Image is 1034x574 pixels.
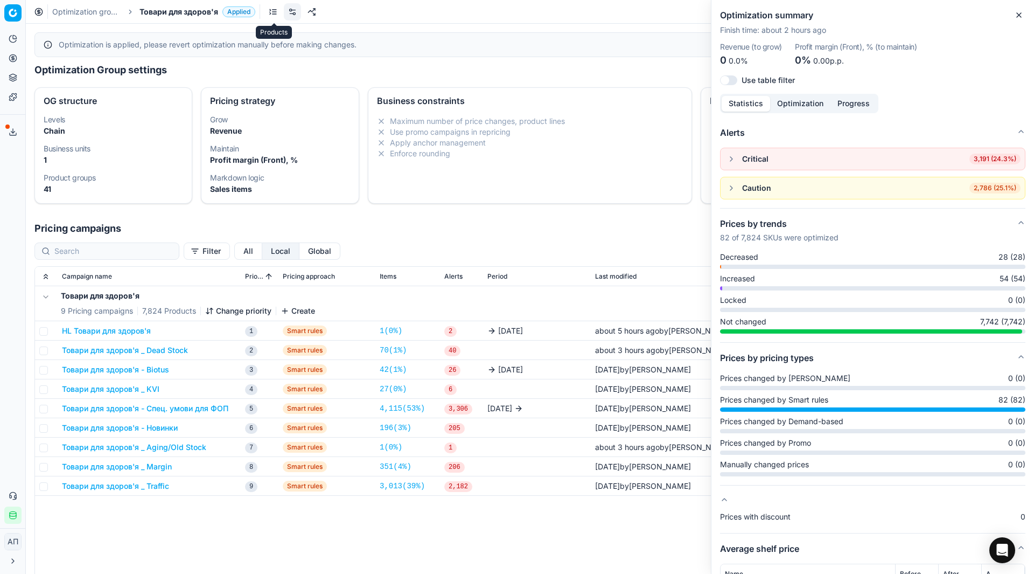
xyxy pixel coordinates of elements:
[256,26,292,39] div: Products
[380,384,407,395] a: 27(0%)
[969,154,1021,164] span: 3,191 (24.3%)
[720,459,809,470] span: Manually changed prices
[139,6,255,17] span: Товари для здоров'яApplied
[795,43,917,51] dt: Profit margin (Front), % (to maintain)
[245,423,257,434] span: 6
[283,384,327,395] span: Smart rules
[720,416,843,427] span: Prices changed by Demand-based
[998,252,1025,262] span: 28 (28)
[62,461,172,472] button: Товари для здоров'я _ Margin
[998,395,1025,405] span: 82 (82)
[26,221,1034,236] h1: Pricing campaigns
[377,137,683,148] li: Apply anchor management
[444,404,472,414] span: 3,306
[595,326,730,336] div: by [PERSON_NAME]
[377,96,683,105] div: Business constraints
[595,384,691,395] div: by [PERSON_NAME]
[380,272,396,281] span: Items
[281,306,315,316] button: Create
[245,345,257,356] span: 2
[245,481,257,492] span: 9
[444,272,463,281] span: Alerts
[444,384,457,395] span: 6
[722,96,770,112] button: Statistics
[62,384,159,395] button: Товари для здоров'я _ KVI
[61,306,133,316] span: 9 Pricing campaigns
[487,403,512,414] span: [DATE]
[595,384,620,393] span: [DATE]
[720,252,758,262] span: Decreased
[720,343,1025,373] button: Prices by pricing types
[595,481,620,490] span: [DATE]
[720,9,1025,22] h2: Optimization summary
[283,481,327,492] span: Smart rules
[44,155,47,164] strong: 1
[377,127,683,137] li: Use promo campaigns in repricing
[283,345,327,356] span: Smart rules
[52,6,121,17] a: Optimization groups
[710,96,1016,105] div: Repricing stop list
[720,54,726,66] span: 0
[4,533,22,550] button: АП
[1008,295,1025,306] span: 0 (0)
[595,423,620,432] span: [DATE]
[989,537,1015,563] div: Open Intercom Messenger
[245,442,257,453] span: 7
[742,154,768,164] div: Critical
[720,217,839,230] h5: Prices by trends
[595,345,660,355] span: about 3 hours ago
[444,365,460,376] span: 26
[59,39,1016,50] div: Optimization is applied, please revert optimization manually before making changes.
[380,364,407,375] a: 42(1%)
[710,116,1016,127] li: Products with promo
[720,43,782,51] dt: Revenue (to grow)
[444,462,465,473] span: 206
[595,461,691,472] div: by [PERSON_NAME]
[61,291,315,301] h5: Товари для здоров'я
[44,174,183,182] dt: Product groups
[210,116,350,123] dt: Grow
[44,145,183,153] dt: Business units
[795,54,811,66] span: 0%
[283,272,335,281] span: Pricing approach
[980,316,1025,327] span: 7,742 (7,742)
[210,96,350,105] div: Pricing strategy
[62,272,112,281] span: Campaign name
[720,373,1025,485] div: Prices by pricing types
[595,423,691,433] div: by [PERSON_NAME]
[720,25,1025,36] p: Finish time : about 2 hours ago
[742,77,795,84] label: Use table filter
[813,56,844,65] span: 0.00p.p.
[62,403,228,414] button: Товари для здоров'я - Спец. умови для ФОП
[62,326,151,336] button: HL Товари для здоров'я
[245,365,257,376] span: 3
[595,462,620,471] span: [DATE]
[720,148,1025,208] div: Alerts
[720,534,1025,564] button: Average shelf price
[210,126,242,135] strong: Revenue
[44,126,65,135] strong: Chain
[595,272,637,281] span: Last modified
[283,442,327,453] span: Smart rules
[283,403,327,414] span: Smart rules
[380,403,425,414] a: 4,115(53%)
[283,326,327,336] span: Smart rules
[234,243,262,260] button: all
[44,116,183,123] dt: Levels
[62,364,169,375] button: Товари для здоров'я - Biotus
[210,155,298,164] strong: Profit margin (Front), %
[283,364,327,375] span: Smart rules
[720,117,1025,148] button: Alerts
[44,184,51,193] strong: 41
[1000,273,1025,284] span: 54 (54)
[377,148,683,159] li: Enforce rounding
[262,243,299,260] button: local
[498,326,523,336] span: [DATE]
[720,232,839,243] p: 82 of 7,824 SKUs were optimized
[380,442,402,453] a: 1(0%)
[283,461,327,472] span: Smart rules
[444,442,457,453] span: 1
[710,127,1016,137] li: Products repriced less than
[595,326,659,335] span: about 5 hours ago
[380,481,425,492] a: 3,013(39%)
